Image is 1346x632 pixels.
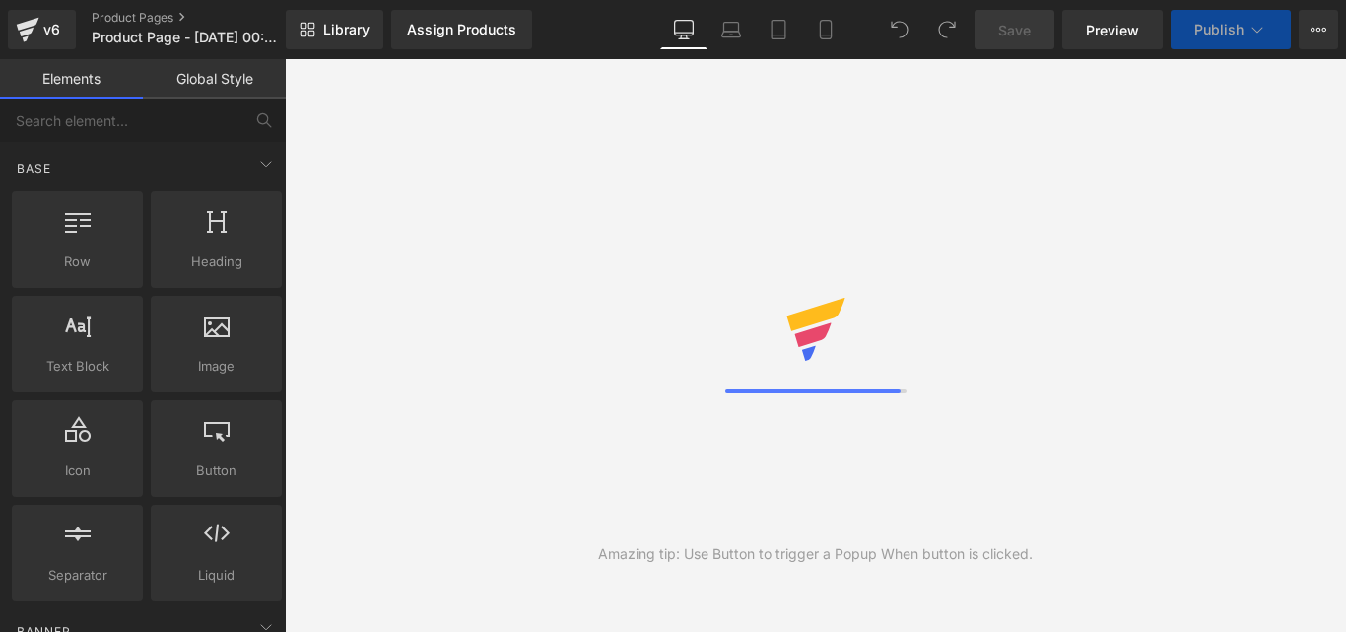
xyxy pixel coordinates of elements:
[286,10,383,49] a: New Library
[157,460,276,481] span: Button
[157,356,276,377] span: Image
[998,20,1031,40] span: Save
[8,10,76,49] a: v6
[157,565,276,586] span: Liquid
[1062,10,1163,49] a: Preview
[18,565,137,586] span: Separator
[1299,10,1338,49] button: More
[802,10,849,49] a: Mobile
[39,17,64,42] div: v6
[1171,10,1291,49] button: Publish
[18,356,137,377] span: Text Block
[15,159,53,177] span: Base
[143,59,286,99] a: Global Style
[323,21,370,38] span: Library
[92,30,281,45] span: Product Page - [DATE] 00:16:40
[92,10,318,26] a: Product Pages
[755,10,802,49] a: Tablet
[1194,22,1244,37] span: Publish
[598,543,1033,565] div: Amazing tip: Use Button to trigger a Popup When button is clicked.
[18,460,137,481] span: Icon
[18,251,137,272] span: Row
[660,10,707,49] a: Desktop
[927,10,967,49] button: Redo
[707,10,755,49] a: Laptop
[880,10,919,49] button: Undo
[157,251,276,272] span: Heading
[1086,20,1139,40] span: Preview
[407,22,516,37] div: Assign Products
